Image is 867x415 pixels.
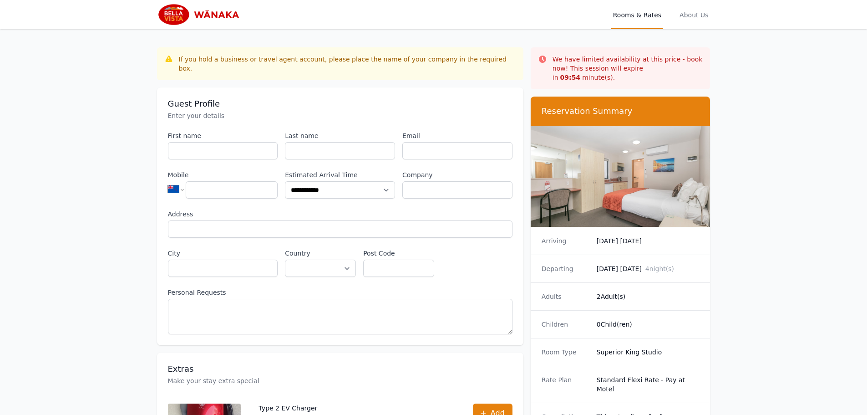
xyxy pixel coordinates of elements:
[157,4,244,26] img: Bella Vista Wanaka
[542,292,589,301] dt: Adults
[402,131,512,140] label: Email
[168,111,512,120] p: Enter your details
[597,320,700,329] dd: 0 Child(ren)
[597,292,700,301] dd: 2 Adult(s)
[645,265,674,272] span: 4 night(s)
[168,249,278,258] label: City
[542,348,589,357] dt: Room Type
[168,364,512,374] h3: Extras
[531,126,710,227] img: Superior King Studio
[179,55,516,73] div: If you hold a business or travel agent account, please place the name of your company in the requ...
[542,320,589,329] dt: Children
[168,170,278,179] label: Mobile
[542,236,589,246] dt: Arriving
[168,131,278,140] label: First name
[542,106,700,117] h3: Reservation Summary
[597,348,700,357] dd: Superior King Studio
[168,210,512,219] label: Address
[553,55,703,82] p: We have limited availability at this price - book now! This session will expire in minute(s).
[285,249,356,258] label: Country
[597,264,700,273] dd: [DATE] [DATE]
[542,264,589,273] dt: Departing
[597,375,700,394] dd: Standard Flexi Rate - Pay at Motel
[402,170,512,179] label: Company
[168,98,512,109] h3: Guest Profile
[259,404,455,413] p: Type 2 EV Charger
[597,236,700,246] dd: [DATE] [DATE]
[168,288,512,297] label: Personal Requests
[542,375,589,394] dt: Rate Plan
[168,376,512,385] p: Make your stay extra special
[285,170,395,179] label: Estimated Arrival Time
[285,131,395,140] label: Last name
[363,249,434,258] label: Post Code
[560,74,581,81] strong: 09 : 54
